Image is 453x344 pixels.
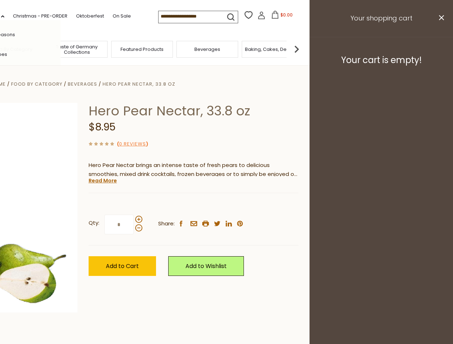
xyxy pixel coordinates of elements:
[318,55,444,66] h3: Your cart is empty!
[117,140,148,147] span: ( )
[48,44,105,55] a: Taste of Germany Collections
[68,81,97,87] a: Beverages
[168,256,244,276] a: Add to Wishlist
[121,47,164,52] a: Featured Products
[89,256,156,276] button: Add to Cart
[194,47,220,52] a: Beverages
[76,12,104,20] a: Oktoberfest
[89,161,298,179] p: Hero Pear Nectar brings an intense taste of fresh pears to delicious smoothies, mixed drink cockt...
[11,81,62,87] a: Food By Category
[89,120,115,134] span: $8.95
[89,177,117,184] a: Read More
[106,262,139,270] span: Add to Cart
[13,12,67,20] a: Christmas - PRE-ORDER
[158,219,175,228] span: Share:
[113,12,131,20] a: On Sale
[89,103,298,119] h1: Hero Pear Nectar, 33.8 oz
[103,81,175,87] a: Hero Pear Nectar, 33.8 oz
[280,12,293,18] span: $0.00
[267,11,297,21] button: $0.00
[119,140,146,148] a: 0 Reviews
[89,219,99,228] strong: Qty:
[104,215,134,234] input: Qty:
[289,42,304,56] img: next arrow
[245,47,301,52] a: Baking, Cakes, Desserts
